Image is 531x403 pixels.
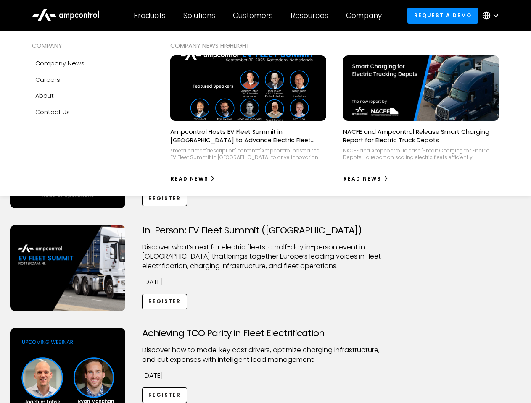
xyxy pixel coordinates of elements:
p: Discover how to model key cost drivers, optimize charging infrastructure, and cut expenses with i... [142,345,389,364]
a: Register [142,387,188,403]
div: Contact Us [35,107,70,117]
div: Company [346,11,382,20]
p: ​Discover what’s next for electric fleets: a half-day in-person event in [GEOGRAPHIC_DATA] that b... [142,243,389,271]
a: Company news [32,55,136,71]
div: Customers [233,11,273,20]
a: Careers [32,72,136,88]
p: NACFE and Ampcontrol Release Smart Charging Report for Electric Truck Depots [343,128,499,144]
div: Resources [291,11,328,20]
div: Solutions [183,11,215,20]
div: Products [134,11,166,20]
p: [DATE] [142,277,389,287]
h3: In-Person: EV Fleet Summit ([GEOGRAPHIC_DATA]) [142,225,389,236]
div: COMPANY [32,41,136,50]
h3: Achieving TCO Parity in Fleet Electrification [142,328,389,339]
a: Read News [170,172,216,186]
a: Register [142,294,188,309]
a: About [32,88,136,104]
a: Contact Us [32,104,136,120]
p: [DATE] [142,371,389,380]
a: Register [142,191,188,206]
div: Company news [35,59,85,68]
div: NACFE and Ampcontrol release 'Smart Charging for Electric Depots'—a report on scaling electric fl... [343,147,499,160]
a: Read News [343,172,389,186]
div: About [35,91,54,100]
div: COMPANY NEWS Highlight [170,41,499,50]
div: Read News [171,175,209,183]
div: <meta name="description" content="Ampcontrol hosted the EV Fleet Summit in [GEOGRAPHIC_DATA] to d... [170,147,326,160]
div: Read News [343,175,381,183]
p: Ampcontrol Hosts EV Fleet Summit in [GEOGRAPHIC_DATA] to Advance Electric Fleet Management in [GE... [170,128,326,144]
a: Request a demo [407,8,478,23]
div: Careers [35,75,60,84]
